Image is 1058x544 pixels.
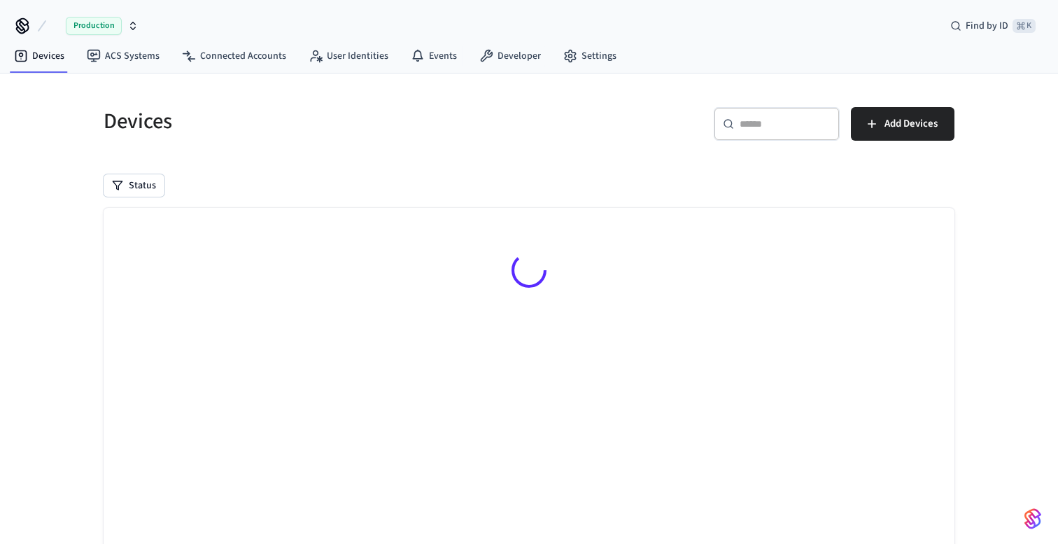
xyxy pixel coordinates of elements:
button: Status [104,174,164,197]
span: Find by ID [966,19,1008,33]
div: Find by ID⌘ K [939,13,1047,39]
a: Events [400,43,468,69]
img: SeamLogoGradient.69752ec5.svg [1024,508,1041,530]
button: Add Devices [851,107,954,141]
a: ACS Systems [76,43,171,69]
span: Production [66,17,122,35]
a: Developer [468,43,552,69]
a: Devices [3,43,76,69]
h5: Devices [104,107,521,136]
a: Connected Accounts [171,43,297,69]
span: Add Devices [884,115,938,133]
a: Settings [552,43,628,69]
a: User Identities [297,43,400,69]
span: ⌘ K [1013,19,1036,33]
